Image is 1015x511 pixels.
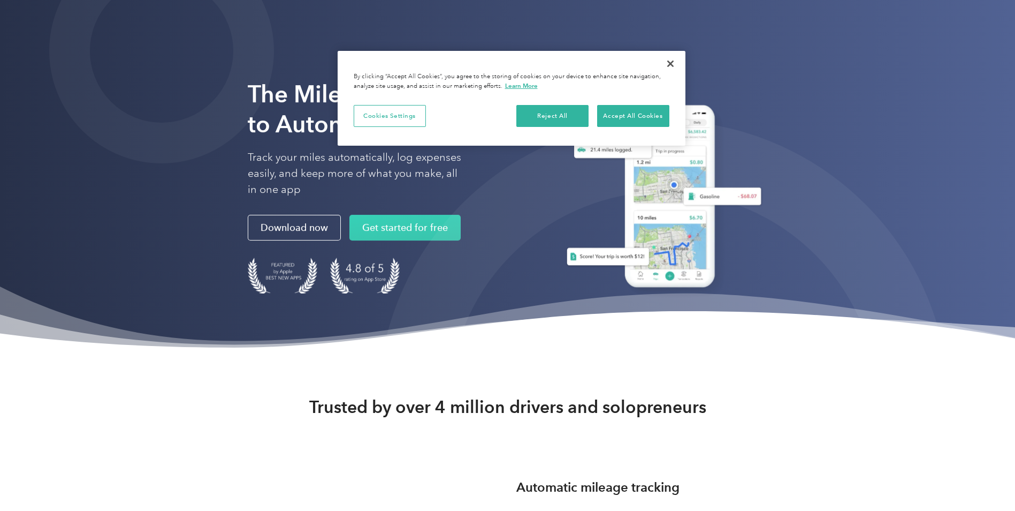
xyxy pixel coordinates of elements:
button: Reject All [516,105,589,127]
strong: The Mileage Tracking App to Automate Your Logs [248,80,531,138]
div: Privacy [338,51,685,146]
img: Badge for Featured by Apple Best New Apps [248,258,317,294]
img: 4.9 out of 5 stars on the app store [330,258,400,294]
a: More information about your privacy, opens in a new tab [505,82,538,89]
button: Accept All Cookies [597,105,669,127]
div: By clicking “Accept All Cookies”, you agree to the storing of cookies on your device to enhance s... [354,72,669,91]
button: Close [659,52,682,76]
p: Track your miles automatically, log expenses easily, and keep more of what you make, all in one app [248,149,462,198]
h3: Automatic mileage tracking [516,478,680,497]
div: Cookie banner [338,51,685,146]
a: Get started for free [349,215,461,241]
button: Cookies Settings [354,105,426,127]
strong: Trusted by over 4 million drivers and solopreneurs [309,396,706,418]
a: Download now [248,215,341,241]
